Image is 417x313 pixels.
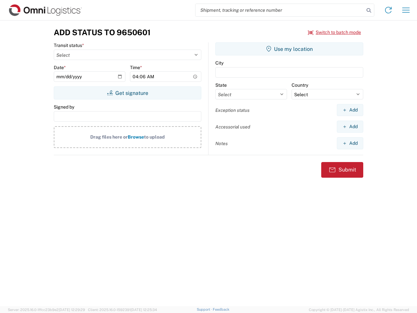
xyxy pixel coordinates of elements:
[131,308,157,312] span: [DATE] 12:25:34
[321,162,363,178] button: Submit
[88,308,157,312] span: Client: 2025.16.0-1592391
[54,42,84,48] label: Transit status
[59,308,85,312] span: [DATE] 12:29:29
[144,134,165,140] span: to upload
[54,104,74,110] label: Signed by
[130,65,142,70] label: Time
[54,65,66,70] label: Date
[292,82,308,88] label: Country
[308,27,361,38] button: Switch to batch mode
[8,308,85,312] span: Server: 2025.16.0-1ffcc23b9e2
[215,141,228,146] label: Notes
[215,82,227,88] label: State
[128,134,144,140] span: Browse
[215,124,250,130] label: Accessorial used
[90,134,128,140] span: Drag files here or
[215,42,363,55] button: Use my location
[213,307,229,311] a: Feedback
[215,107,250,113] label: Exception status
[337,137,363,149] button: Add
[195,4,364,16] input: Shipment, tracking or reference number
[337,121,363,133] button: Add
[54,28,151,37] h3: Add Status to 9650601
[215,60,223,66] label: City
[337,104,363,116] button: Add
[54,86,201,99] button: Get signature
[197,307,213,311] a: Support
[309,307,409,313] span: Copyright © [DATE]-[DATE] Agistix Inc., All Rights Reserved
